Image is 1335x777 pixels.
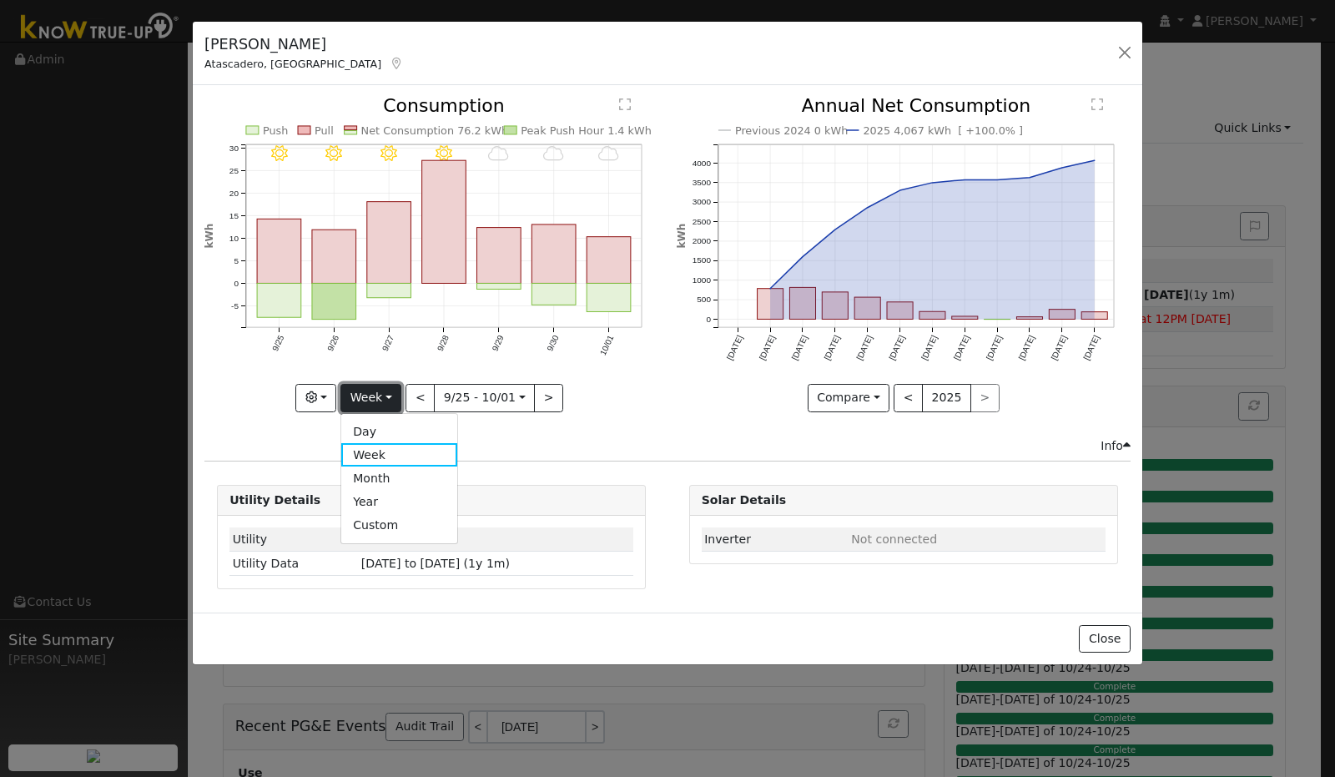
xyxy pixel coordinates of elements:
[802,95,1030,116] text: Annual Net Consumption
[477,228,521,284] rect: onclick=""
[887,302,913,320] rect: onclick=""
[692,159,711,168] text: 4000
[390,57,405,70] a: Map
[325,334,340,353] text: 9/26
[263,124,288,137] text: Push
[204,224,215,249] text: kWh
[361,557,510,570] span: [DATE] to [DATE] (1y 1m)
[341,467,457,490] a: Month
[406,384,435,412] button: <
[692,178,711,187] text: 3500
[706,315,711,324] text: 0
[598,334,616,357] text: 10/01
[919,312,945,320] rect: onclick=""
[854,298,880,320] rect: onclick=""
[692,256,711,265] text: 1500
[234,279,239,288] text: 0
[734,124,848,137] text: Previous 2024 0 kWh
[1049,334,1068,361] text: [DATE]
[757,289,783,320] rect: onclick=""
[952,334,971,361] text: [DATE]
[229,211,239,220] text: 15
[204,58,381,70] span: Atascadero, [GEOGRAPHIC_DATA]
[757,334,776,361] text: [DATE]
[1059,164,1065,171] circle: onclick=""
[725,334,744,361] text: [DATE]
[994,177,1000,184] circle: onclick=""
[532,225,577,284] rect: onclick=""
[692,237,711,246] text: 2000
[383,95,505,116] text: Consumption
[587,284,632,312] rect: onclick=""
[808,384,890,412] button: Compare
[697,295,711,305] text: 500
[229,527,358,552] td: Utility
[799,254,806,260] circle: onclick=""
[234,256,239,265] text: 5
[767,285,773,292] circle: onclick=""
[1079,625,1130,653] button: Close
[1016,317,1042,320] rect: onclick=""
[257,219,301,284] rect: onclick=""
[1026,174,1033,181] circle: onclick=""
[315,124,334,137] text: Pull
[692,217,711,226] text: 2500
[532,284,577,305] rect: onclick=""
[367,284,411,298] rect: onclick=""
[436,334,451,353] text: 9/28
[270,334,285,353] text: 9/25
[1049,310,1075,320] rect: onclick=""
[854,334,874,361] text: [DATE]
[951,317,977,320] rect: onclick=""
[491,334,506,353] text: 9/29
[521,124,652,137] text: Peak Push Hour 1.4 kWh
[919,334,939,361] text: [DATE]
[229,144,239,153] text: 30
[229,493,320,507] strong: Utility Details
[229,166,239,175] text: 25
[229,189,239,198] text: 20
[1091,158,1098,164] circle: onclick=""
[887,334,906,361] text: [DATE]
[692,198,711,207] text: 3000
[789,334,809,361] text: [DATE]
[692,275,711,285] text: 1000
[702,493,786,507] strong: Solar Details
[341,443,457,467] a: Week
[851,532,937,546] span: ID: null, authorized: None
[985,334,1004,361] text: [DATE]
[863,124,1023,137] text: 2025 4,067 kWh [ +100.0% ]
[822,334,841,361] text: [DATE]
[489,146,510,163] i: 9/29 - Cloudy
[341,420,457,443] a: Day
[894,384,923,412] button: <
[326,146,343,163] i: 9/26 - Clear
[381,146,398,163] i: 9/27 - Clear
[361,532,394,546] span: ID: 17365561, authorized: 10/03/25
[361,124,509,137] text: Net Consumption 76.2 kWh
[229,552,358,576] td: Utility Data
[477,284,521,290] rect: onclick=""
[598,146,619,163] i: 10/01 - Cloudy
[1017,334,1036,361] text: [DATE]
[789,288,815,320] rect: onclick=""
[896,188,903,194] circle: onclick=""
[929,179,935,186] circle: onclick=""
[380,334,395,353] text: 9/27
[434,384,535,412] button: 9/25 - 10/01
[676,224,688,249] text: kWh
[1101,437,1131,455] div: Info
[341,490,457,513] a: Year
[922,384,971,412] button: 2025
[1081,334,1101,361] text: [DATE]
[961,177,968,184] circle: onclick=""
[864,204,870,211] circle: onclick=""
[534,384,563,412] button: >
[543,146,564,163] i: 9/30 - Cloudy
[340,384,401,412] button: Week
[546,334,561,353] text: 9/30
[702,527,849,552] td: Inverter
[422,161,466,284] rect: onclick=""
[1091,98,1103,111] text: 
[619,98,631,111] text: 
